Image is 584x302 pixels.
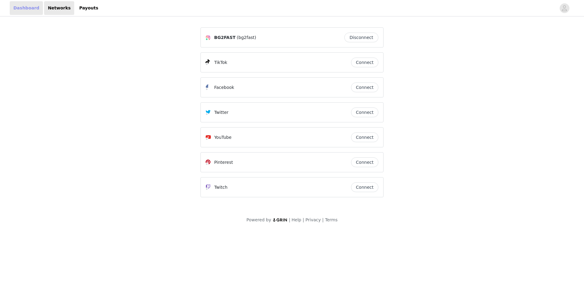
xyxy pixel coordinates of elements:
span: Powered by [246,217,271,222]
span: | [289,217,290,222]
button: Connect [351,83,378,92]
button: Connect [351,182,378,192]
p: Twitch [214,184,228,191]
p: Pinterest [214,159,233,166]
p: Facebook [214,84,234,91]
a: Payouts [75,1,102,15]
p: Twitter [214,109,228,116]
span: | [303,217,304,222]
button: Connect [351,58,378,67]
a: Dashboard [10,1,43,15]
span: BG2FAST [214,34,235,41]
button: Connect [351,107,378,117]
p: YouTube [214,134,231,141]
a: Networks [44,1,74,15]
a: Help [292,217,301,222]
span: | [322,217,324,222]
img: logo [273,218,288,222]
button: Connect [351,132,378,142]
img: Instagram Icon [206,35,210,40]
a: Privacy [305,217,321,222]
div: avatar [561,3,567,13]
button: Connect [351,157,378,167]
span: (bg2fast) [237,34,256,41]
p: TikTok [214,59,227,66]
a: Terms [325,217,337,222]
button: Disconnect [344,33,378,42]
